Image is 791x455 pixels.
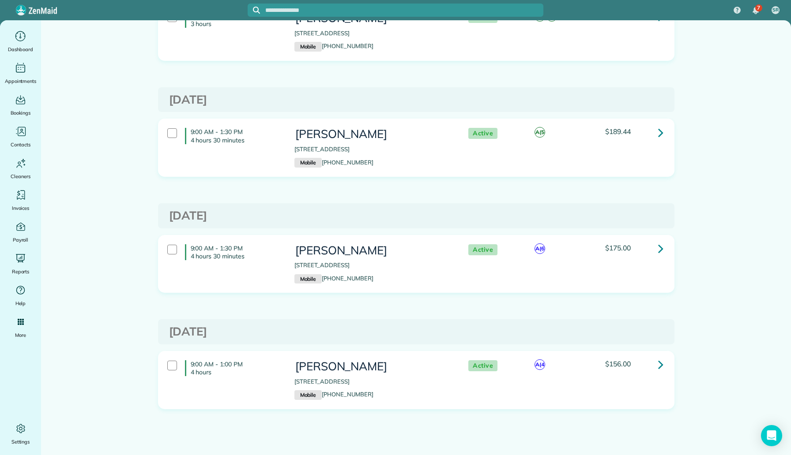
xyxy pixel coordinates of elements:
h4: 12:30 PM - 3:30 PM [185,12,281,28]
p: [STREET_ADDRESS] [294,261,451,270]
span: Reports [12,267,30,276]
p: 3 hours [191,20,281,28]
button: Focus search [248,7,260,14]
span: Help [15,299,26,308]
h3: [DATE] [169,93,663,106]
small: Mobile [294,42,322,52]
div: 7 unread notifications [746,1,765,20]
span: SR [772,7,779,14]
p: [STREET_ADDRESS] [294,145,451,154]
span: $175.00 [605,243,631,252]
span: Appointments [5,77,37,86]
p: 4 hours 30 minutes [191,136,281,144]
h3: [PERSON_NAME] [294,128,451,141]
span: 7 [757,4,760,11]
a: Mobile[PHONE_NUMBER] [294,275,373,282]
small: Mobile [294,274,322,284]
p: [STREET_ADDRESS] [294,377,451,386]
a: Mobile[PHONE_NUMBER] [294,159,373,166]
a: Invoices [4,188,38,213]
a: Payroll [4,220,38,244]
h4: 9:00 AM - 1:30 PM [185,244,281,260]
span: Contacts [11,140,30,149]
p: 4 hours 30 minutes [191,252,281,260]
span: A(4 [535,359,545,370]
h4: 9:00 AM - 1:00 PM [185,360,281,376]
a: Bookings [4,93,38,117]
span: Bookings [11,108,31,117]
span: Invoices [12,204,30,213]
div: Open Intercom Messenger [761,425,782,446]
span: $156.00 [605,359,631,368]
span: Active [468,244,497,255]
small: Mobile [294,390,322,400]
h4: 9:00 AM - 1:30 PM [185,128,281,144]
a: Appointments [4,61,38,86]
a: Mobile[PHONE_NUMBER] [294,391,373,398]
a: Contacts [4,124,38,149]
h3: [PERSON_NAME] [294,360,451,373]
span: More [15,331,26,339]
svg: Focus search [253,7,260,14]
span: Payroll [13,235,29,244]
a: Dashboard [4,29,38,54]
span: $189.44 [605,127,631,136]
a: Help [4,283,38,308]
p: 4 hours [191,368,281,376]
p: [STREET_ADDRESS] [294,29,451,38]
small: Mobile [294,158,322,168]
span: A(6 [535,243,545,254]
h3: [PERSON_NAME] [294,244,451,257]
span: A(5 [535,127,545,138]
span: Active [468,128,497,139]
span: Cleaners [11,172,30,181]
span: Active [468,360,497,371]
span: Dashboard [8,45,33,54]
h3: [DATE] [169,209,663,222]
h3: [DATE] [169,325,663,338]
a: Cleaners [4,156,38,181]
h3: [PERSON_NAME] [294,12,451,25]
span: Settings [11,437,30,446]
a: Mobile[PHONE_NUMBER] [294,42,373,49]
a: Reports [4,251,38,276]
a: Settings [4,421,38,446]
